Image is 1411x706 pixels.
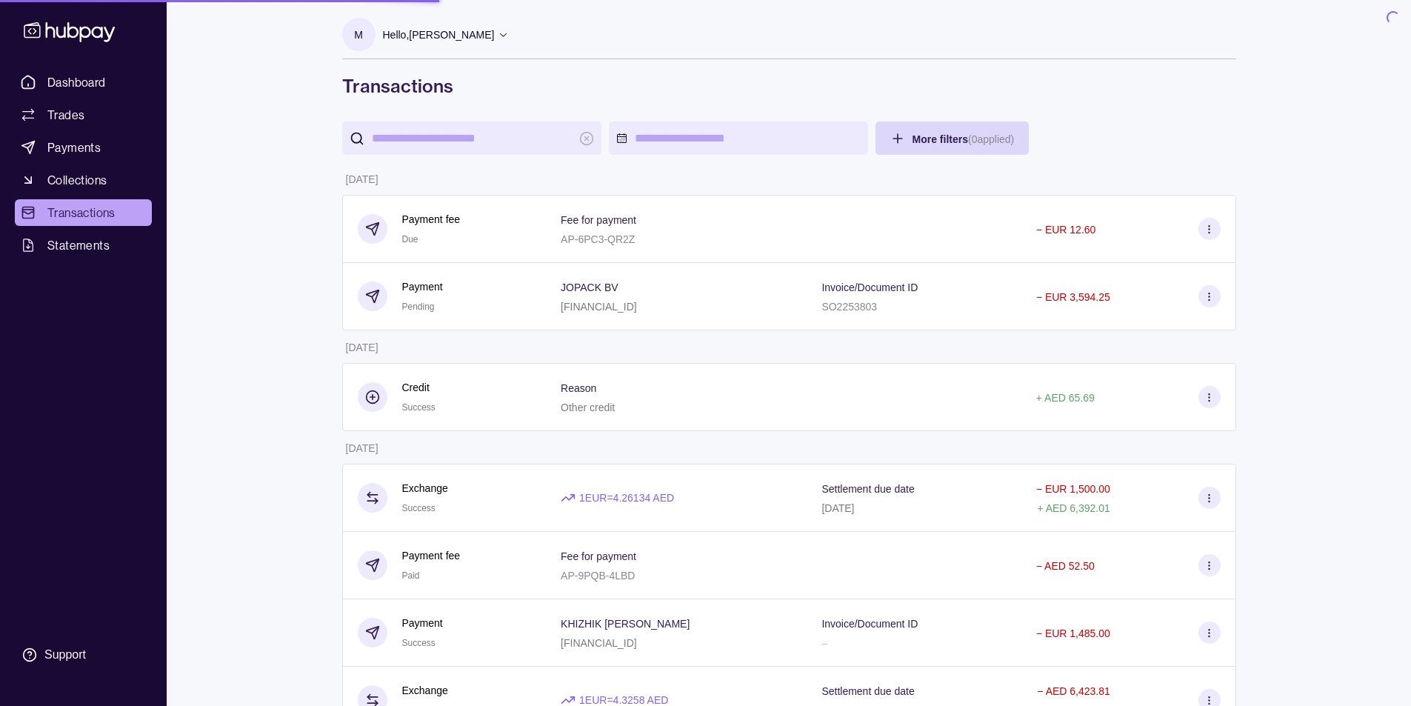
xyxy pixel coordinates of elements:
p: Fee for payment [561,214,636,226]
p: − AED 52.50 [1036,560,1095,572]
span: Payments [47,139,101,156]
p: − EUR 3,594.25 [1036,291,1110,303]
p: Other credit [561,402,615,413]
p: Payment fee [402,547,461,564]
p: Settlement due date [821,483,914,495]
p: + AED 6,392.01 [1037,502,1110,514]
p: Payment [402,279,443,295]
a: Statements [15,232,152,259]
p: Payment [402,615,443,631]
p: Exchange [402,480,448,496]
span: Pending [402,302,435,312]
p: [DATE] [821,502,854,514]
p: [DATE] [346,173,378,185]
p: Invoice/Document ID [821,282,918,293]
p: Exchange [402,682,448,699]
p: ( 0 applied) [968,133,1014,145]
button: More filters(0applied) [875,121,1030,155]
p: − EUR 1,485.00 [1036,627,1110,639]
h1: Transactions [342,74,1236,98]
input: search [372,121,572,155]
p: – [821,637,827,649]
p: Credit [402,379,436,396]
div: Support [44,647,86,663]
span: Success [402,503,436,513]
p: [DATE] [346,442,378,454]
a: Payments [15,134,152,161]
a: Support [15,639,152,670]
span: Paid [402,570,420,581]
p: Reason [561,382,596,394]
p: + AED 65.69 [1036,392,1095,404]
p: AP-6PC3-QR2Z [561,233,635,245]
span: Transactions [47,204,116,222]
p: AP-9PQB-4LBD [561,570,635,582]
p: Fee for payment [561,550,636,562]
span: Success [402,402,436,413]
p: − EUR 12.60 [1036,224,1096,236]
p: − EUR 1,500.00 [1036,483,1110,495]
p: − AED 6,423.81 [1037,685,1110,697]
p: [FINANCIAL_ID] [561,637,637,649]
a: Collections [15,167,152,193]
a: Dashboard [15,69,152,96]
span: Collections [47,171,107,189]
p: [FINANCIAL_ID] [561,301,637,313]
p: Payment fee [402,211,461,227]
span: Due [402,234,418,244]
p: M [354,27,363,43]
a: Trades [15,101,152,128]
span: More filters [913,133,1015,145]
p: Settlement due date [821,685,914,697]
span: Statements [47,236,110,254]
p: Hello, [PERSON_NAME] [383,27,495,43]
p: SO2253803 [821,301,877,313]
p: 1 EUR = 4.26134 AED [579,490,674,506]
span: Dashboard [47,73,106,91]
span: Trades [47,106,84,124]
p: Invoice/Document ID [821,618,918,630]
a: Transactions [15,199,152,226]
p: [DATE] [346,342,378,353]
span: Success [402,638,436,648]
p: JOPACK BV [561,282,618,293]
p: KHIZHIK [PERSON_NAME] [561,618,690,630]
